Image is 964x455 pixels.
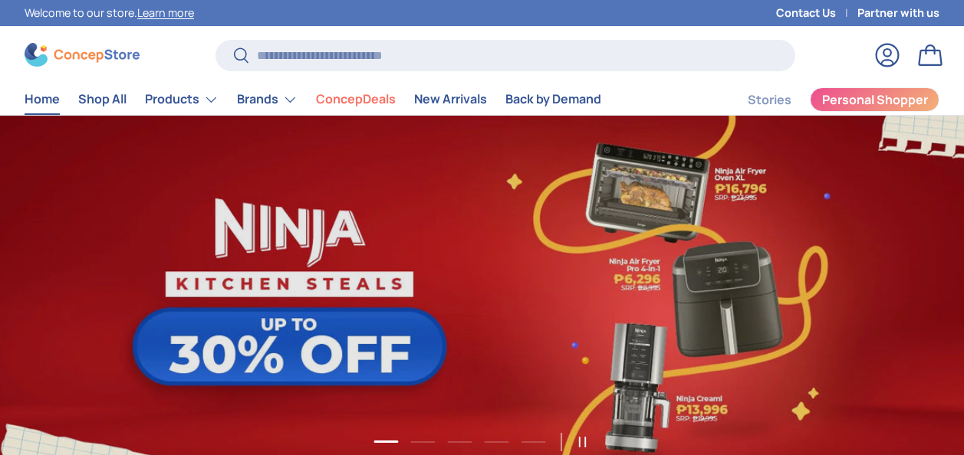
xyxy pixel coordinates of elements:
[25,43,140,67] img: ConcepStore
[25,84,601,115] nav: Primary
[78,84,127,114] a: Shop All
[822,93,928,106] span: Personal Shopper
[136,84,228,115] summary: Products
[711,84,939,115] nav: Secondary
[25,5,194,21] p: Welcome to our store.
[316,84,396,114] a: ConcepDeals
[505,84,601,114] a: Back by Demand
[25,84,60,114] a: Home
[228,84,307,115] summary: Brands
[748,85,791,115] a: Stories
[857,5,939,21] a: Partner with us
[810,87,939,112] a: Personal Shopper
[776,5,857,21] a: Contact Us
[414,84,487,114] a: New Arrivals
[137,5,194,20] a: Learn more
[145,84,219,115] a: Products
[237,84,298,115] a: Brands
